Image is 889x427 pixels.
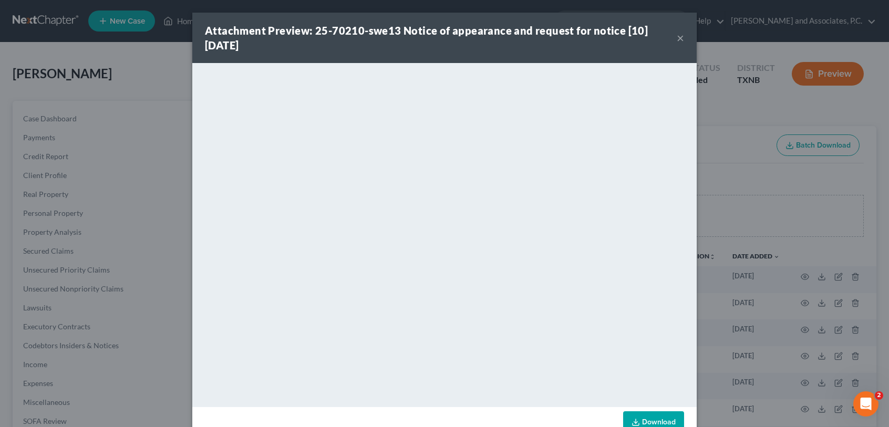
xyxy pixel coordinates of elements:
[192,63,697,404] iframe: <object ng-attr-data='[URL][DOMAIN_NAME]' type='application/pdf' width='100%' height='650px'></ob...
[853,391,878,416] iframe: Intercom live chat
[205,24,648,51] strong: Attachment Preview: 25-70210-swe13 Notice of appearance and request for notice [10] [DATE]
[875,391,883,400] span: 2
[677,32,684,44] button: ×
